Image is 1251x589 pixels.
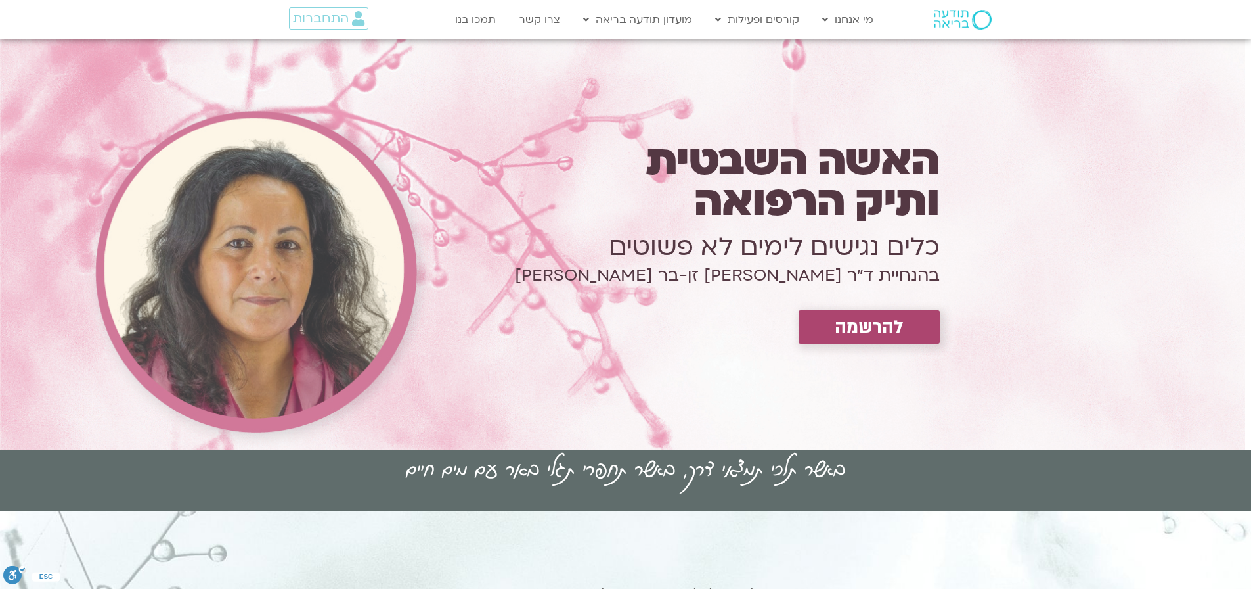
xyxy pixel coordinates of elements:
h1: האשה השבטית ותיק הרפואה [425,141,940,222]
a: צרו קשר [512,7,567,32]
h2: באשר תלכי תמצאי דרך, באשר תחפרי תגלי באר עם מים חיים [406,450,845,486]
h1: בהנחיית ד״ר [PERSON_NAME] זן-בר [PERSON_NAME] [425,273,940,278]
span: התחברות [293,11,349,26]
a: מי אנחנו [816,7,880,32]
h1: כלים נגישים לימים לא פשוטים [425,229,940,266]
a: תמכו בנו [449,7,502,32]
a: התחברות [289,7,368,30]
a: קורסים ופעילות [709,7,806,32]
a: להרשמה [799,310,940,344]
img: תודעה בריאה [934,10,992,30]
span: להרשמה [835,317,904,337]
a: מועדון תודעה בריאה [577,7,699,32]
